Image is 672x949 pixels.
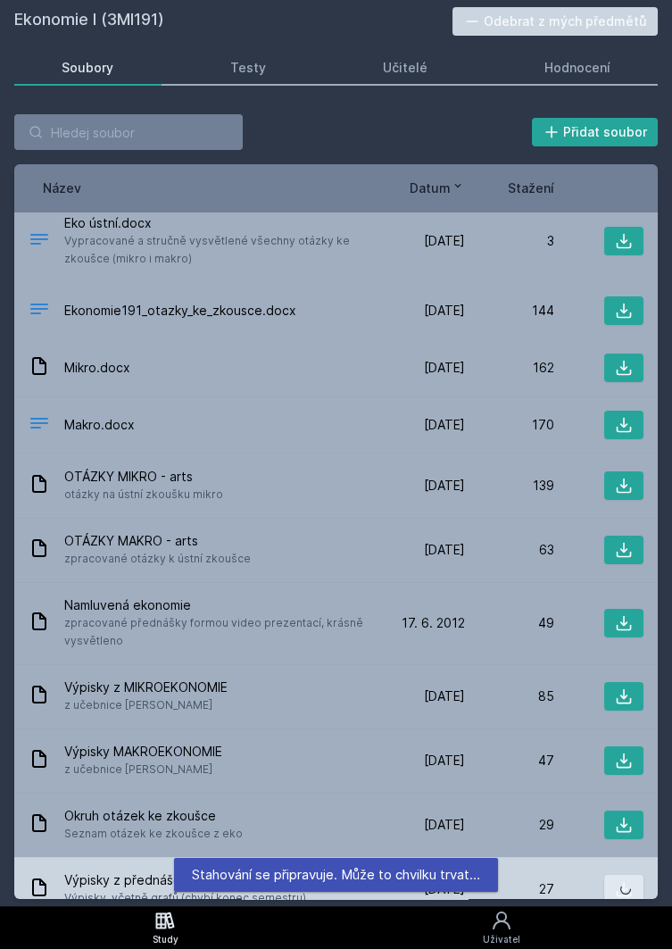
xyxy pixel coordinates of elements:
div: 63 [465,541,554,559]
div: 29 [465,816,554,834]
span: [DATE] [424,416,465,434]
span: 17. 6. 2012 [402,614,465,632]
div: 144 [465,302,554,320]
div: 47 [465,752,554,770]
div: 85 [465,687,554,705]
span: zpracované přednášky formou video prezentací, krásně vysvětleno [64,614,369,650]
span: Datum [410,179,451,197]
span: Okruh otázek ke zkoušce [64,807,243,825]
div: DOCX [29,298,50,324]
a: Uživatel [330,906,672,949]
div: Study [153,933,178,946]
span: Seznam otázek ke zkoušce z eko [64,825,243,843]
div: DOCX [29,229,50,254]
span: Vypracované a stručně vysvětlené všechny otázky ke zkoušce (mikro i makro) [64,232,369,268]
div: 170 [465,416,554,434]
div: Učitelé [383,59,427,77]
div: 139 [465,477,554,495]
button: Datum [410,179,465,197]
span: Makro.docx [64,416,135,434]
button: Název [43,179,81,197]
input: Hledej soubor [14,114,243,150]
span: [DATE] [424,232,465,250]
a: Hodnocení [496,50,658,86]
span: [DATE] [424,302,465,320]
span: [DATE] [424,541,465,559]
button: Přidat soubor [532,118,659,146]
span: OTÁZKY MAKRO - arts [64,532,251,550]
div: Testy [230,59,266,77]
span: Výpisky, včetně grafů (chybí konec semestru) [64,889,306,907]
div: 49 [465,614,554,632]
span: Namluvená ekonomie [64,596,369,614]
div: 162 [465,359,554,377]
a: Soubory [14,50,162,86]
div: Uživatel [483,933,520,946]
span: [DATE] [424,359,465,377]
a: Testy [183,50,314,86]
span: Ekonomie191_otazky_ke_zkousce.docx [64,302,296,320]
span: OTÁZKY MIKRO - arts [64,468,223,486]
a: Učitelé [336,50,476,86]
span: Výpisky MAKROEKONOMIE [64,743,222,761]
div: Soubory [62,59,113,77]
div: Stahování se připravuje. Může to chvilku trvat… [174,858,498,892]
div: 3 [465,232,554,250]
h2: Ekonomie I (3MI191) [14,7,452,36]
span: Mikro.docx [64,359,130,377]
div: Hodnocení [544,59,610,77]
span: z učebnice [PERSON_NAME] [64,696,228,714]
span: Výpisky z MIKROEKONOMIE [64,678,228,696]
span: [DATE] [424,752,465,770]
button: Stažení [508,179,554,197]
span: Výpisky z přednášek [64,871,306,889]
span: z učebnice [PERSON_NAME] [64,761,222,778]
span: [DATE] [424,477,465,495]
span: otázky na ústní zkoušku mikro [64,486,223,504]
div: 27 [465,880,554,898]
div: DOCX [29,412,50,438]
span: [DATE] [424,816,465,834]
button: Odebrat z mých předmětů [452,7,659,36]
span: [DATE] [424,687,465,705]
span: Eko ústní.docx [64,214,369,232]
span: zpracované otázky k ústní zkoušce [64,550,251,568]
